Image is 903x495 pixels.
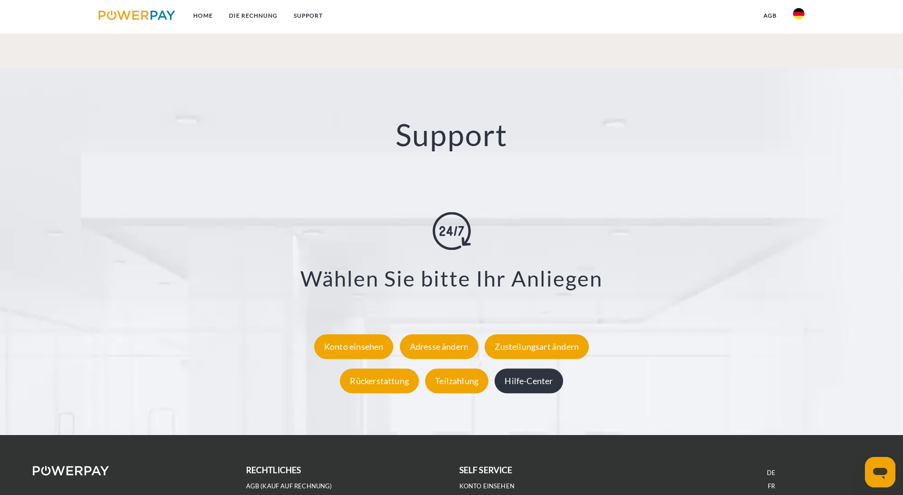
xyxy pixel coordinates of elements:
[221,7,286,24] a: DIE RECHNUNG
[767,469,775,477] a: DE
[312,341,396,352] a: Konto einsehen
[485,334,589,359] div: Zustellungsart ändern
[57,265,846,292] h3: Wählen Sie bitte Ihr Anliegen
[459,482,515,490] a: Konto einsehen
[246,482,332,490] a: AGB (Kauf auf Rechnung)
[865,457,895,487] iframe: Schaltfläche zum Öffnen des Messaging-Fensters
[185,7,221,24] a: Home
[433,212,471,250] img: online-shopping.svg
[755,7,785,24] a: agb
[400,334,479,359] div: Adresse ändern
[492,376,565,386] a: Hilfe-Center
[45,116,858,154] h2: Support
[768,482,775,490] a: FR
[793,8,804,20] img: de
[99,10,175,20] img: logo-powerpay.svg
[423,376,491,386] a: Teilzahlung
[482,341,591,352] a: Zustellungsart ändern
[425,368,488,393] div: Teilzahlung
[314,334,394,359] div: Konto einsehen
[286,7,331,24] a: SUPPORT
[495,368,563,393] div: Hilfe-Center
[340,368,419,393] div: Rückerstattung
[337,376,421,386] a: Rückerstattung
[33,466,109,475] img: logo-powerpay-white.svg
[246,465,301,475] b: rechtliches
[397,341,481,352] a: Adresse ändern
[459,465,513,475] b: self service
